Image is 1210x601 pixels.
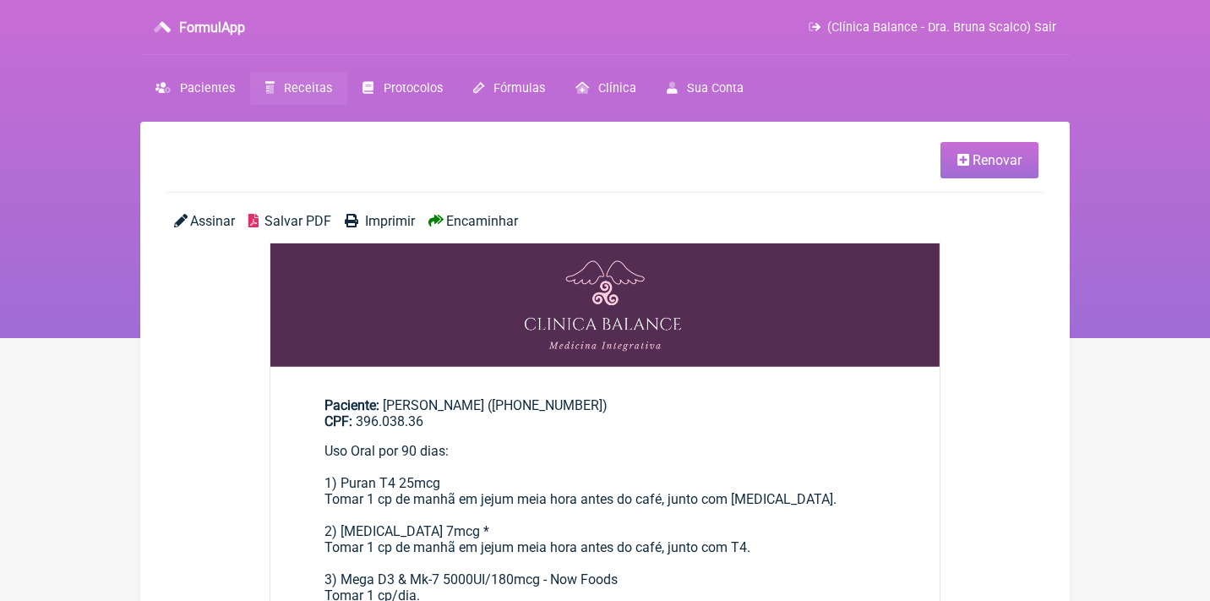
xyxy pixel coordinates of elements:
span: Protocolos [384,81,443,96]
span: Pacientes [180,81,235,96]
span: Salvar PDF [264,213,331,229]
span: (Clínica Balance - Dra. Bruna Scalco) Sair [827,20,1056,35]
a: Encaminhar [428,213,518,229]
a: Salvar PDF [248,213,331,229]
a: (Clínica Balance - Dra. Bruna Scalco) Sair [809,20,1056,35]
span: Sua Conta [687,81,744,96]
div: [PERSON_NAME] ([PHONE_NUMBER]) [324,397,886,429]
span: Assinar [190,213,235,229]
span: Paciente: [324,397,379,413]
a: Sua Conta [651,72,759,105]
a: Receitas [250,72,347,105]
span: Encaminhar [446,213,518,229]
a: Protocolos [347,72,457,105]
span: Receitas [284,81,332,96]
a: Renovar [940,142,1038,178]
h3: FormulApp [179,19,245,36]
a: Assinar [174,213,235,229]
span: Fórmulas [493,81,545,96]
a: Pacientes [140,72,250,105]
div: 396.038.36 [324,413,886,429]
a: Fórmulas [458,72,560,105]
span: CPF: [324,413,352,429]
span: Clínica [598,81,636,96]
a: Clínica [560,72,651,105]
img: OHRMBDAMBDLv2SiBD+EP9LuaQDBICIzAAAAAAAAAAAAAAAAAAAAAAAEAM3AEAAAAAAAAAAAAAAAAAAAAAAAAAAAAAYuAOAAAA... [270,243,940,367]
a: Imprimir [345,213,414,229]
span: Imprimir [365,213,415,229]
span: Renovar [973,152,1022,168]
